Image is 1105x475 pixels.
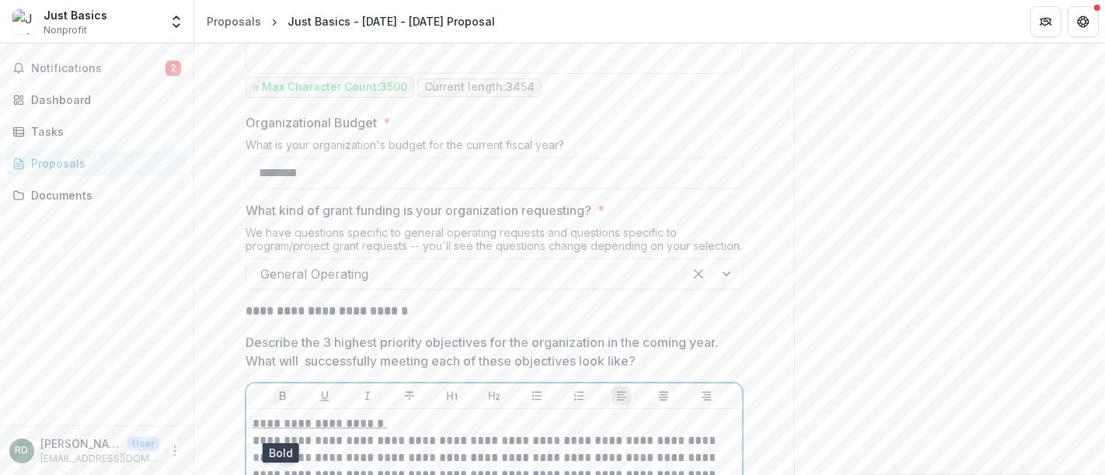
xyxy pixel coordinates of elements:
span: Nonprofit [44,23,87,37]
button: Bold [274,387,292,405]
button: More [166,442,184,460]
div: Proposals [31,155,175,172]
div: What is your organization's budget for the current fiscal year? [246,138,743,158]
p: User [127,437,159,451]
div: Proposals [207,13,261,29]
button: Notifications2 [6,56,187,81]
a: Tasks [6,119,187,144]
button: Open entity switcher [166,6,187,37]
div: Dashboard [31,92,175,108]
button: Align Left [612,387,631,405]
button: Strike [400,387,419,405]
p: Describe the 3 highest priority objectives for the organization in the coming year. What will suc... [246,333,734,370]
button: Ordered List [570,387,588,405]
button: Heading 2 [485,387,504,405]
div: Clear selected options [686,262,711,286]
button: Heading 1 [443,387,462,405]
a: Dashboard [6,87,187,113]
a: Proposals [6,151,187,176]
p: What kind of grant funding is your organization requesting? [246,201,591,220]
button: Partners [1030,6,1061,37]
div: Documents [31,187,175,203]
button: Get Help [1068,6,1099,37]
p: Max Character Count: 3500 [262,81,407,94]
button: Align Right [697,387,716,405]
span: 2 [166,61,181,76]
div: We have questions specific to general operating requests and questions specific to program/projec... [246,226,743,258]
button: Underline [315,387,334,405]
nav: breadcrumb [200,10,501,33]
span: Notifications [31,62,166,75]
a: Documents [6,182,187,208]
p: [EMAIL_ADDRESS][DOMAIN_NAME] [40,452,159,466]
div: Just Basics - [DATE] - [DATE] Proposal [288,13,495,29]
p: Current length: 3454 [424,81,535,94]
a: Proposals [200,10,267,33]
button: Align Center [654,387,673,405]
p: Organizational Budget [246,113,377,132]
p: [PERSON_NAME] [40,435,121,452]
button: Bullet List [528,387,546,405]
div: Rick DeAngelis [16,446,29,456]
img: Just Basics [12,9,37,34]
div: Tasks [31,123,175,140]
div: Just Basics [44,7,107,23]
button: Italicize [358,387,377,405]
